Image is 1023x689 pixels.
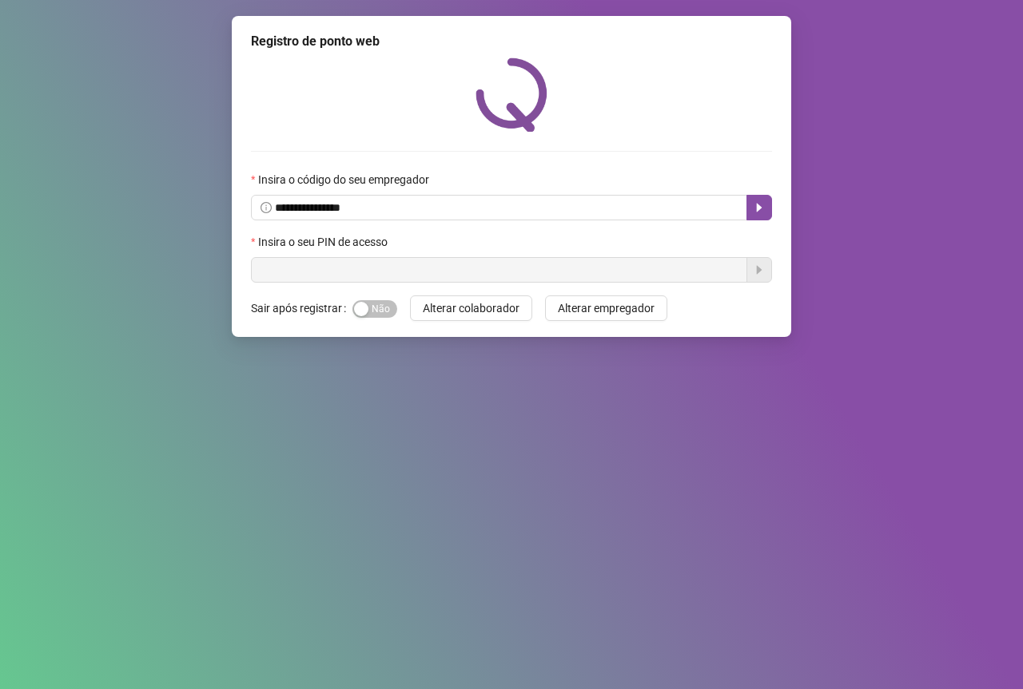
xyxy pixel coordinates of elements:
[251,171,440,188] label: Insira o código do seu empregador
[558,299,655,317] span: Alterar empregador
[251,32,772,51] div: Registro de ponto web
[423,299,519,317] span: Alterar colaborador
[545,295,667,321] button: Alterar empregador
[251,295,352,321] label: Sair após registrar
[261,202,272,213] span: info-circle
[251,233,398,251] label: Insira o seu PIN de acesso
[753,201,766,214] span: caret-right
[476,57,547,132] img: QRPoint
[410,295,532,321] button: Alterar colaborador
